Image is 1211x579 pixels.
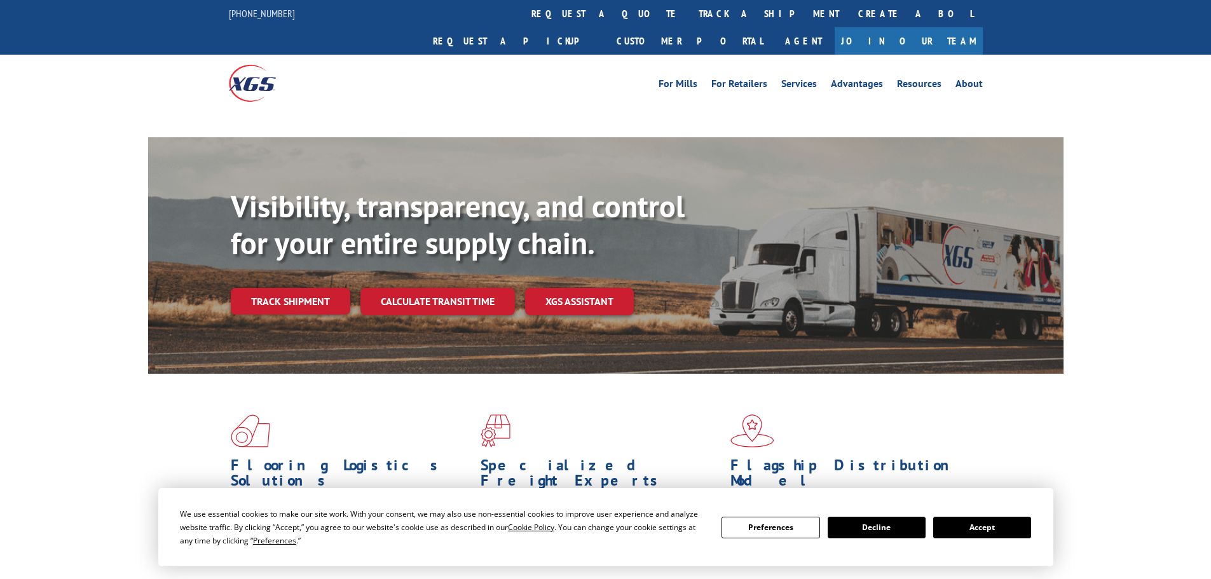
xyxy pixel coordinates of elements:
[525,288,634,315] a: XGS ASSISTANT
[229,7,295,20] a: [PHONE_NUMBER]
[253,535,296,546] span: Preferences
[231,186,685,262] b: Visibility, transparency, and control for your entire supply chain.
[231,458,471,494] h1: Flooring Logistics Solutions
[607,27,772,55] a: Customer Portal
[828,517,926,538] button: Decline
[933,517,1031,538] button: Accept
[158,488,1053,566] div: Cookie Consent Prompt
[955,79,983,93] a: About
[711,79,767,93] a: For Retailers
[508,522,554,533] span: Cookie Policy
[231,288,350,315] a: Track shipment
[360,288,515,315] a: Calculate transit time
[423,27,607,55] a: Request a pickup
[659,79,697,93] a: For Mills
[730,458,971,494] h1: Flagship Distribution Model
[831,79,883,93] a: Advantages
[897,79,941,93] a: Resources
[481,458,721,494] h1: Specialized Freight Experts
[772,27,835,55] a: Agent
[231,414,270,447] img: xgs-icon-total-supply-chain-intelligence-red
[481,414,510,447] img: xgs-icon-focused-on-flooring-red
[781,79,817,93] a: Services
[835,27,983,55] a: Join Our Team
[180,507,706,547] div: We use essential cookies to make our site work. With your consent, we may also use non-essential ...
[730,414,774,447] img: xgs-icon-flagship-distribution-model-red
[722,517,819,538] button: Preferences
